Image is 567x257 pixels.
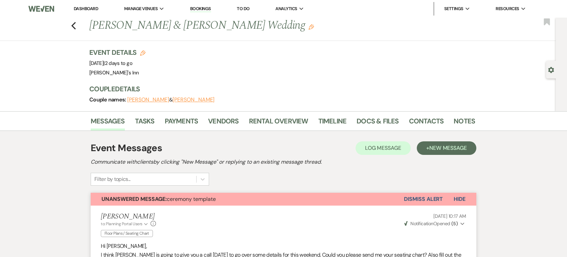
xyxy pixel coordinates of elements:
span: Hide [454,195,466,203]
button: Open lead details [548,66,554,73]
button: [PERSON_NAME] [173,97,214,102]
span: [DATE] 10:17 AM [433,213,466,219]
h1: [PERSON_NAME] & [PERSON_NAME] Wedding [89,18,392,34]
button: +New Message [417,141,476,155]
span: | [104,60,132,67]
a: Docs & Files [357,116,399,131]
p: Hi [PERSON_NAME], [101,242,466,251]
span: [DATE] [89,60,132,67]
button: Hide [443,193,476,206]
span: [PERSON_NAME]'s Inn [89,69,139,76]
button: Log Message [356,141,411,155]
h3: Event Details [89,48,145,57]
strong: ( 5 ) [451,220,458,227]
span: Settings [444,5,463,12]
span: & [127,96,214,103]
img: Weven Logo [28,2,54,16]
div: Filter by topics... [94,175,131,183]
h5: [PERSON_NAME] [101,212,156,221]
span: Analytics [275,5,297,12]
a: Payments [165,116,198,131]
a: Tasks [135,116,155,131]
a: Notes [454,116,475,131]
span: Couple names: [89,96,127,103]
a: Rental Overview [249,116,308,131]
span: Floor Plans / Seating Chart [101,230,153,237]
span: to: Planning Portal Users [101,221,142,227]
span: Opened [404,220,458,227]
h1: Event Messages [91,141,162,155]
span: New Message [429,144,467,151]
strong: Unanswered Message: [101,195,167,203]
a: Bookings [190,6,211,12]
a: Dashboard [74,6,98,11]
span: ceremony template [101,195,216,203]
h2: Communicate with clients by clicking "New Message" or replying to an existing message thread. [91,158,476,166]
span: Resources [496,5,519,12]
a: Vendors [208,116,239,131]
span: Manage Venues [124,5,158,12]
a: Contacts [409,116,444,131]
a: Timeline [318,116,347,131]
span: Log Message [365,144,401,151]
button: Dismiss Alert [404,193,443,206]
a: To Do [237,6,249,11]
span: 2 days to go [105,60,132,67]
button: Edit [309,24,314,30]
button: to: Planning Portal Users [101,221,149,227]
button: NotificationOpened (5) [403,220,466,227]
span: Notification [410,220,433,227]
h3: Couple Details [89,84,468,94]
button: Unanswered Message:ceremony template [91,193,404,206]
button: [PERSON_NAME] [127,97,169,102]
a: Messages [91,116,125,131]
